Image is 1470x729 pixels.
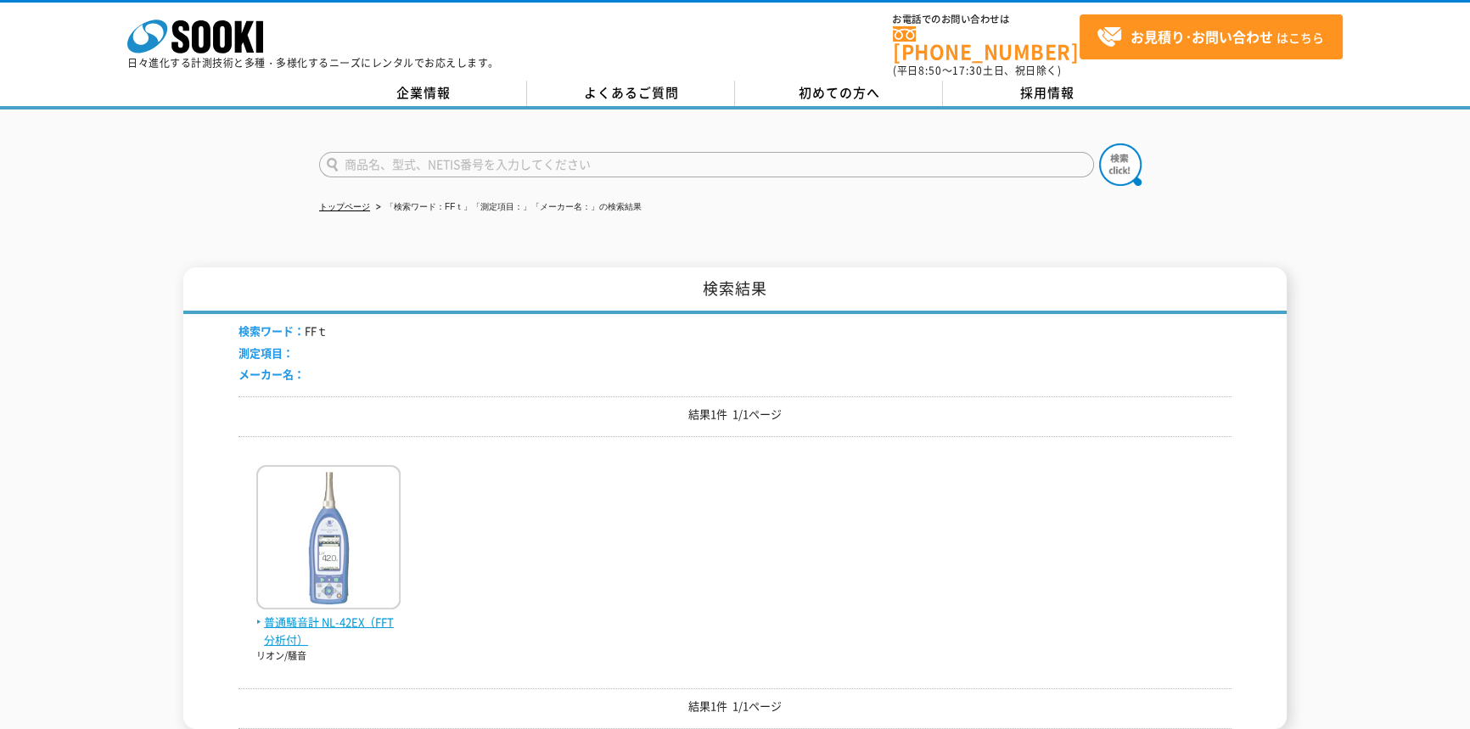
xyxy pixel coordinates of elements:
h1: 検索結果 [183,267,1287,314]
a: 初めての方へ [735,81,943,106]
a: 企業情報 [319,81,527,106]
li: 「検索ワード：FFｔ」「測定項目：」「メーカー名：」の検索結果 [373,199,642,216]
p: 日々進化する計測技術と多種・多様化するニーズにレンタルでお応えします。 [127,58,499,68]
span: (平日 ～ 土日、祝日除く) [893,63,1061,78]
a: お見積り･お問い合わせはこちら [1080,14,1343,59]
span: 17:30 [952,63,983,78]
a: 採用情報 [943,81,1151,106]
input: 商品名、型式、NETIS番号を入力してください [319,152,1094,177]
a: 普通騒音計 NL-42EX（FFT分析付） [256,596,401,648]
span: メーカー名： [238,366,305,382]
span: お電話でのお問い合わせは [893,14,1080,25]
strong: お見積り･お問い合わせ [1131,26,1273,47]
li: FFｔ [238,322,328,340]
img: btn_search.png [1099,143,1142,186]
p: 結果1件 1/1ページ [238,406,1232,423]
a: トップページ [319,202,370,211]
p: 結果1件 1/1ページ [238,698,1232,715]
a: よくあるご質問 [527,81,735,106]
p: リオン/騒音 [256,649,401,664]
span: 8:50 [918,63,942,78]
img: NL-42EX（FFT分析付） [256,465,401,614]
span: はこちら [1097,25,1324,50]
span: 普通騒音計 NL-42EX（FFT分析付） [256,614,401,649]
span: 検索ワード： [238,322,305,339]
span: 測定項目： [238,345,294,361]
span: 初めての方へ [799,83,880,102]
a: [PHONE_NUMBER] [893,26,1080,61]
